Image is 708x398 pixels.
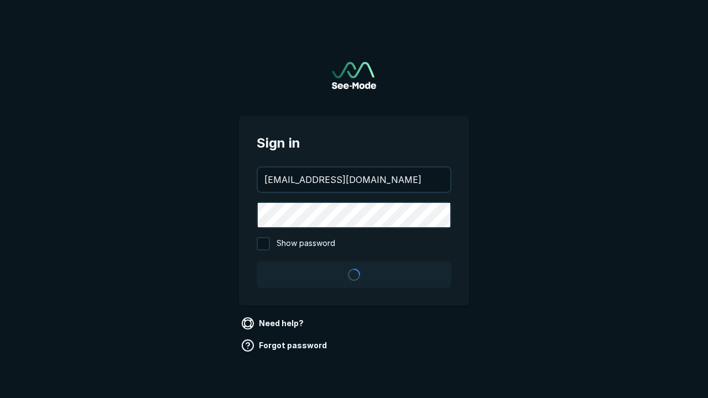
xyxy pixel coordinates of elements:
img: See-Mode Logo [332,62,376,89]
a: Forgot password [239,337,331,354]
span: Sign in [257,133,451,153]
span: Show password [277,237,335,250]
a: Go to sign in [332,62,376,89]
input: your@email.com [258,167,450,192]
a: Need help? [239,315,308,332]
